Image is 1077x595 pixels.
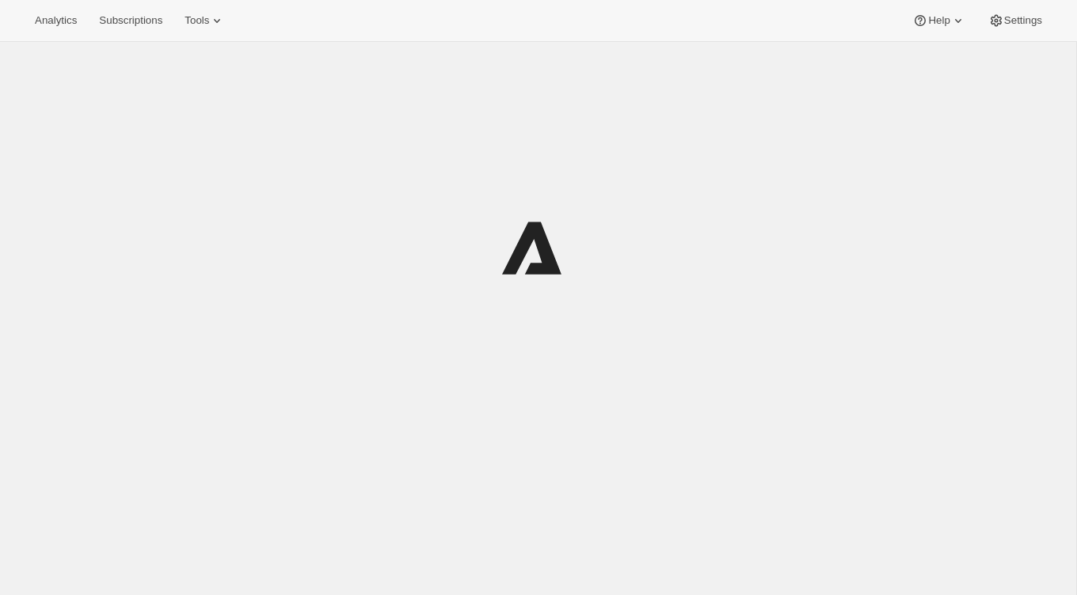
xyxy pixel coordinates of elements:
[99,14,162,27] span: Subscriptions
[175,9,234,32] button: Tools
[928,14,950,27] span: Help
[979,9,1052,32] button: Settings
[89,9,172,32] button: Subscriptions
[35,14,77,27] span: Analytics
[185,14,209,27] span: Tools
[25,9,86,32] button: Analytics
[903,9,975,32] button: Help
[1004,14,1042,27] span: Settings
